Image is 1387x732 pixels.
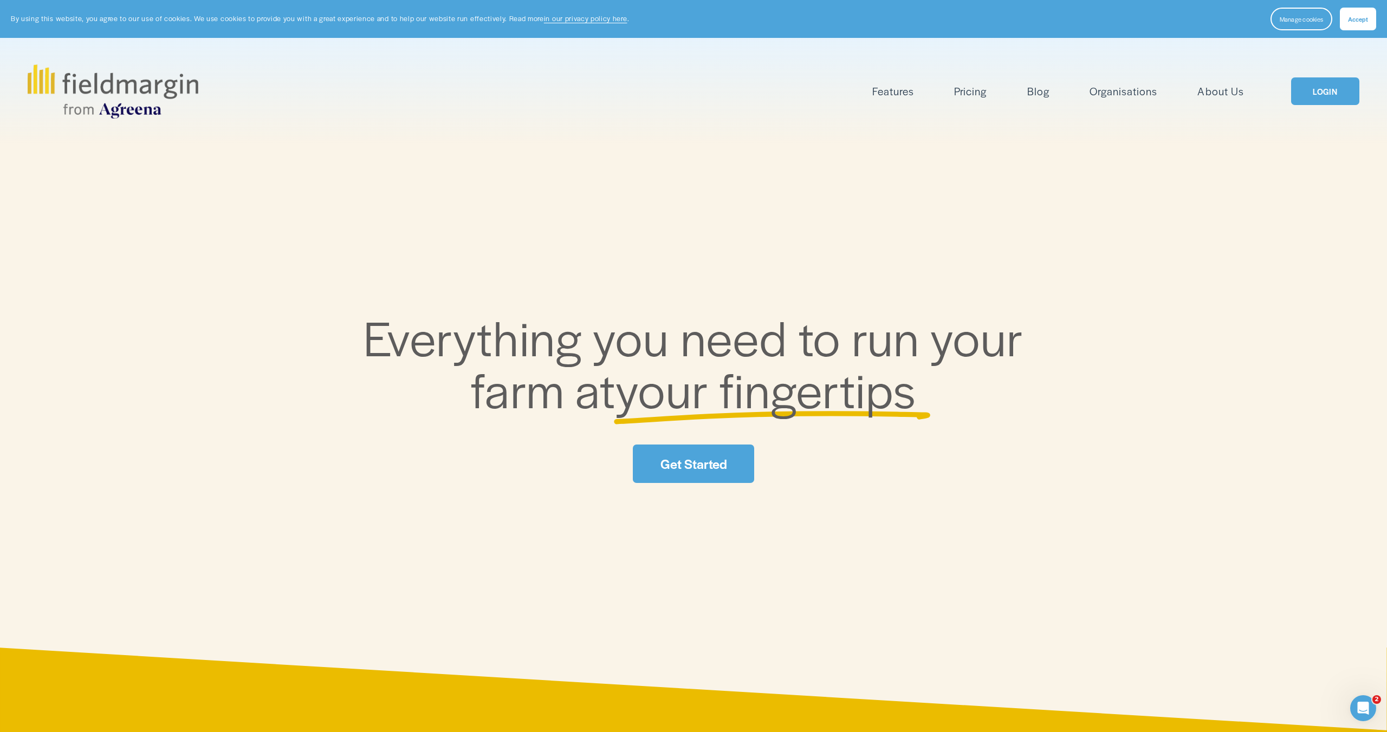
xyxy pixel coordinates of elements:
[1350,695,1376,721] iframe: Intercom live chat
[364,303,1035,422] span: Everything you need to run your farm at
[615,355,916,422] span: your fingertips
[1197,82,1243,100] a: About Us
[633,445,754,483] a: Get Started
[1291,77,1359,105] a: LOGIN
[1340,8,1376,30] button: Accept
[11,14,629,24] p: By using this website, you agree to our use of cookies. We use cookies to provide you with a grea...
[1372,695,1381,704] span: 2
[954,82,987,100] a: Pricing
[1027,82,1049,100] a: Blog
[1348,15,1368,23] span: Accept
[28,64,198,119] img: fieldmargin.com
[1280,15,1323,23] span: Manage cookies
[544,14,627,23] a: in our privacy policy here
[872,83,914,99] span: Features
[1271,8,1332,30] button: Manage cookies
[872,82,914,100] a: folder dropdown
[1090,82,1157,100] a: Organisations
